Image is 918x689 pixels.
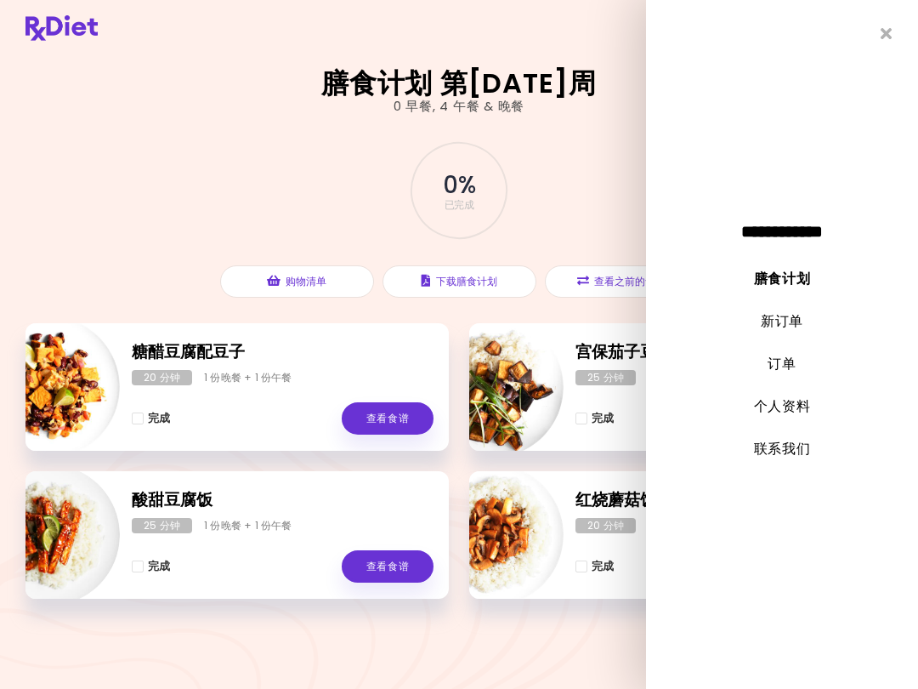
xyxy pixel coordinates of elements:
a: 膳食计划 [754,269,811,288]
span: 完成 [148,412,170,425]
button: 购物清单 [220,265,374,298]
img: 膳食良方 [25,15,98,41]
h2: 宫保茄子豆腐 [575,340,877,365]
div: 1 份晚餐 + 1 份午餐 [204,370,292,385]
div: 25 分钟 [575,370,636,385]
span: 完成 [592,412,614,425]
span: 已完成 [445,200,474,210]
button: 完成 - 红烧蘑菇饭 [575,556,614,577]
div: 1 份晚餐 + 1 份午餐 [204,518,292,533]
div: 25 分钟 [132,518,192,533]
button: 查看之前的食谱 [545,265,699,298]
i: 关闭 [881,26,892,42]
a: 查看食谱 - 糖醋豆腐配豆子 [342,402,433,435]
a: 订单 [768,354,796,373]
button: 完成 - 糖醋豆腐配豆子 [132,408,170,429]
h2: 酸甜豆腐饭 [132,488,433,513]
a: 新订单 [761,311,803,331]
span: 完成 [592,560,614,573]
button: 下载膳食计划 [382,265,536,298]
div: 0 早餐 , 4 午餐 & 晚餐 [394,97,524,117]
img: 信息 - 红烧蘑菇饭 [422,464,564,606]
button: 完成 - 酸甜豆腐饭 [132,556,170,577]
img: 信息 - 宫保茄子豆腐 [422,316,564,458]
span: 完成 [148,560,170,573]
a: 查看食谱 - 酸甜豆腐饭 [342,550,433,583]
button: 完成 - 宫保茄子豆腐 [575,408,614,429]
h2: 糖醋豆腐配豆子 [132,340,433,365]
span: 0 % [443,171,474,200]
div: 20 分钟 [132,370,192,385]
a: 联系我们 [754,439,811,458]
a: 个人资料 [754,396,811,416]
h2: 膳食计划 第[DATE]周 [321,70,596,97]
h2: 红烧蘑菇饭 [575,488,877,513]
div: 20 分钟 [575,518,636,533]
